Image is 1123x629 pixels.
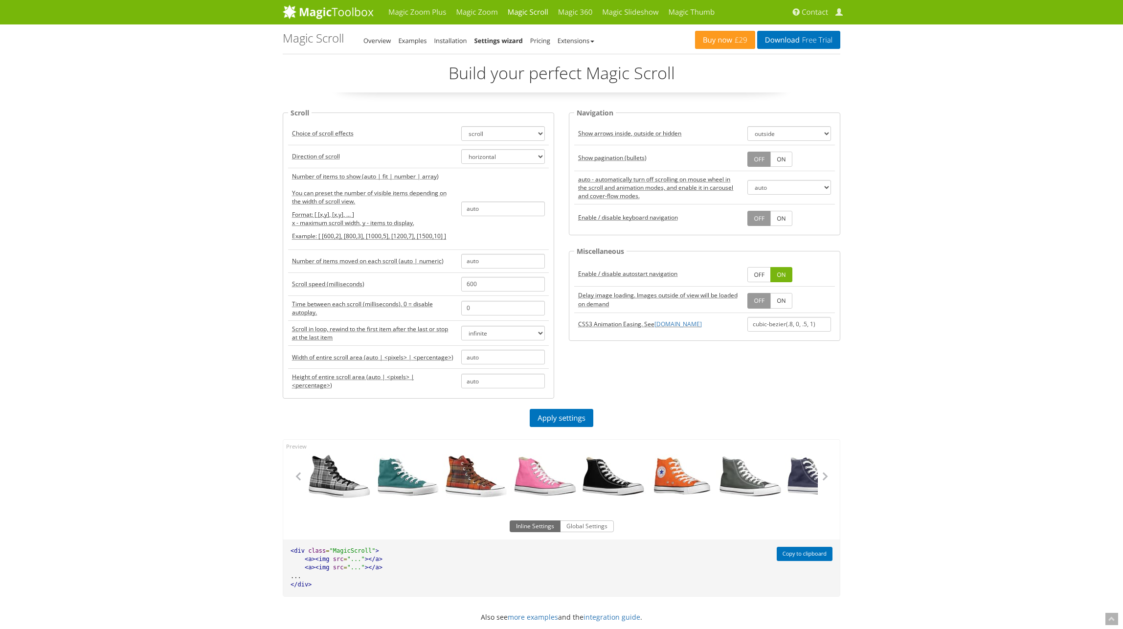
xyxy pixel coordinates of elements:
[770,293,792,308] a: ON
[333,556,344,562] span: src
[654,320,702,328] a: [DOMAIN_NAME]
[343,564,347,571] span: =
[800,36,832,44] span: Free Trial
[474,36,523,45] a: Settings wizard
[343,556,347,562] span: =
[578,154,647,162] acronym: pagination, default: false
[510,520,561,532] button: Inline Settings
[292,325,453,341] acronym: loop, default: infinite
[695,31,755,49] a: Buy now£29
[777,547,832,561] button: Copy to clipboard
[365,556,382,562] span: ></a>
[747,211,771,226] a: OFF
[757,31,840,49] a: DownloadFree Trial
[530,36,550,45] a: Pricing
[288,107,312,118] legend: Scroll
[292,152,340,160] acronym: orientation, default: horizontal
[398,36,427,45] a: Examples
[363,36,391,45] a: Overview
[560,520,614,532] button: Global Settings
[292,373,453,389] acronym: height, default: auto
[292,353,453,361] acronym: width, default: auto
[283,32,344,45] h1: Magic Scroll
[508,612,558,622] a: more examples
[574,246,627,257] legend: Miscellaneous
[330,547,376,554] span: "MagicScroll"
[802,7,828,17] span: Contact
[578,129,681,137] acronym: arrows, default: outside
[578,213,678,222] acronym: keyboard, default: false
[292,257,444,265] acronym: step, default: auto
[375,547,379,554] span: >
[574,107,616,118] legend: Navigation
[291,581,312,588] span: </div>
[584,612,640,622] a: integration guide
[292,189,453,205] p: You can preset the number of visible items depending on the width of scroll view.
[578,320,702,328] acronym: easing, default: cubic-bezier(.8, 0, .5, 1)
[558,36,594,45] a: Extensions
[283,62,840,92] p: Build your perfect Magic Scroll
[578,175,740,200] acronym: scrollOnWheel, default: auto
[305,564,330,571] span: <a><img
[292,300,453,316] acronym: autoplay, default: 0
[747,267,771,282] a: OFF
[770,152,792,167] a: ON
[578,291,740,308] acronym: lazyLoad, default: false
[747,152,771,167] a: OFF
[434,36,467,45] a: Installation
[770,211,792,226] a: ON
[291,547,305,554] span: <div
[292,210,453,227] p: Format: [ [x,y], [x,y], ... ] x - maximum scroll width, y - items to display.
[333,564,344,571] span: src
[308,547,326,554] span: class
[291,573,301,580] span: ...
[283,4,374,19] img: MagicToolbox.com - Image tools for your website
[530,409,593,427] a: Apply settings
[292,232,453,240] p: Example: [ [600,2], [800,3], [1000,5], [1200,7], [1500,10] ]
[770,267,792,282] a: ON
[732,36,747,44] span: £29
[326,547,329,554] span: =
[292,280,364,288] acronym: speed, default: 600
[365,564,382,571] span: ></a>
[305,556,330,562] span: <a><img
[292,172,453,246] acronym: items, default: auto
[578,270,677,278] acronym: autostart, default: true
[347,564,365,571] span: "..."
[747,293,771,308] a: OFF
[275,611,848,623] p: Also see and the .
[347,556,365,562] span: "..."
[292,129,354,137] acronym: mode, default: scroll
